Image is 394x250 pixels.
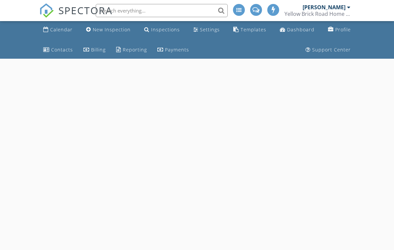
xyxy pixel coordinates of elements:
div: Inspections [151,26,180,33]
a: Calendar [41,24,75,36]
div: Calendar [50,26,73,33]
a: Templates [231,24,269,36]
span: SPECTORA [58,3,113,17]
div: [PERSON_NAME] [303,4,345,11]
div: New Inspection [93,26,131,33]
a: Company Profile [325,24,353,36]
input: Search everything... [96,4,228,17]
div: Reporting [123,47,147,53]
a: Settings [191,24,222,36]
a: Support Center [303,44,353,56]
img: The Best Home Inspection Software - Spectora [39,3,54,18]
a: Inspections [142,24,182,36]
a: Contacts [41,44,76,56]
a: Billing [81,44,108,56]
a: Payments [155,44,192,56]
div: Support Center [312,47,351,53]
a: SPECTORA [39,9,113,23]
div: Billing [91,47,106,53]
div: Contacts [51,47,73,53]
div: Dashboard [287,26,314,33]
div: Profile [335,26,351,33]
div: Payments [165,47,189,53]
a: Dashboard [277,24,317,36]
a: Reporting [114,44,149,56]
a: New Inspection [83,24,133,36]
div: Settings [200,26,220,33]
div: Templates [241,26,266,33]
div: Yellow Brick Road Home Inspection Services [284,11,350,17]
